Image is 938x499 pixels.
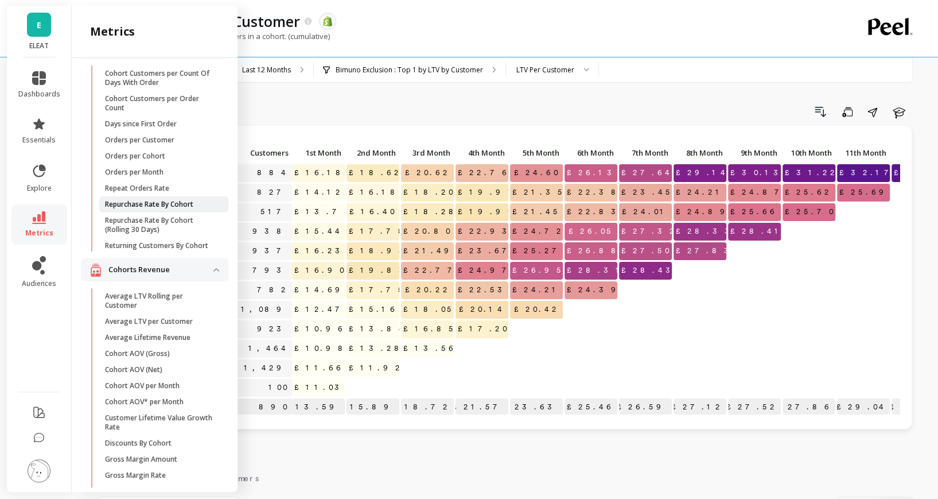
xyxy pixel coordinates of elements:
div: Toggle SortBy [223,145,277,163]
span: £13.56 [401,340,460,357]
p: Customers [223,145,292,161]
span: £25.70 [783,203,838,221]
span: £11.92 [347,359,406,377]
span: £25.62 [783,184,835,201]
span: £15.44 [292,223,346,240]
span: £12.47 [292,301,351,318]
span: £27.32 [619,223,680,240]
p: Returning Customers By Cohort [105,241,208,250]
p: Cohort AOV* per Month [105,397,184,407]
span: £16.23 [292,242,351,260]
p: 5th Month [510,145,563,161]
div: Toggle SortBy [782,145,836,163]
span: £21.35 [510,184,569,201]
p: Discounts By Cohort [105,439,172,448]
span: £22.76 [456,164,513,181]
span: £18.62 [347,164,405,181]
span: £18.05 [401,301,458,318]
span: E [37,18,41,32]
span: £13.28 [347,340,410,357]
img: down caret icon [213,268,219,272]
span: £11.03 [292,379,350,396]
span: £20.42 [512,301,563,318]
p: £26.59 [619,399,672,416]
span: £20.80 [401,223,455,240]
div: Toggle SortBy [673,145,727,163]
div: Toggle SortBy [400,145,455,163]
p: Cohort AOV (Net) [105,365,162,374]
span: £24.21 [510,281,564,299]
p: Gross Margin Amount [105,455,177,464]
span: £17.78 [347,223,414,240]
span: £27.83 [674,242,739,260]
p: Gross Margin Rate [105,471,166,480]
span: £18.28 [401,203,464,221]
span: £11.66 [292,359,347,377]
span: 2nd Month [349,148,396,157]
a: 923 [255,320,292,338]
div: Toggle SortBy [564,145,618,163]
img: api.shopify.svg [322,16,333,26]
p: 11th Month [837,145,890,161]
a: 1,429 [242,359,292,377]
span: essentials [22,136,56,145]
p: Customer Lifetime Value Growth Rate [105,413,215,432]
p: Cohort Customers per Count Of Days With Order [105,69,215,87]
p: Average Lifetime Revenue [105,333,190,342]
span: £22.53 [456,281,513,299]
p: £27.12 [674,399,726,416]
span: £17.20 [456,320,512,338]
p: Orders per Cohort [105,152,165,161]
div: Toggle SortBy [727,145,782,163]
span: £25.66 [728,203,781,221]
span: £19.83 [347,262,414,279]
p: Repeat Orders Rate [105,184,169,193]
span: £24.21 [674,184,727,201]
span: £28.31 [565,262,628,279]
p: Cohort AOV per Month [105,381,180,390]
p: ELEAT [18,41,60,51]
span: £28.41 [728,223,787,240]
span: £24.72 [510,223,567,240]
p: £27.86 [783,399,835,416]
span: £20.62 [403,164,454,181]
span: £24.97 [456,262,517,279]
span: £27.64 [619,164,676,181]
span: £22.83 [565,203,626,221]
span: £22.93 [456,223,517,240]
img: profile picture [28,459,50,482]
p: Cohorts Revenue [108,264,213,276]
span: £23.45 [619,184,676,201]
p: Bimuno Exclusion : Top 1 by LTV by Customer [336,65,483,75]
p: 10th Month [783,145,835,161]
p: Gross Sales By Cohort [105,487,177,496]
p: Orders per Month [105,168,164,177]
span: 11th Month [839,148,886,157]
span: 9th Month [730,148,777,157]
p: Average LTV per Customer [105,317,193,326]
a: 938 [250,223,292,240]
span: £25.27 [510,242,567,260]
span: £13.84 [347,320,410,338]
p: 8th Month [674,145,726,161]
span: £10.96 [292,320,349,338]
span: £24.01 [620,203,672,221]
span: £24.89 [674,203,735,221]
span: £14.12 [292,184,347,201]
span: £14.69 [292,281,351,299]
span: £26.95 [510,262,567,279]
a: 782 [255,281,292,299]
span: £30.13 [728,164,789,181]
p: £23.63 [510,399,563,416]
span: £31.22 [783,164,841,181]
a: 517 [258,203,292,221]
span: £15.16 [347,301,401,318]
span: £29.14 [674,164,731,181]
span: 4th Month [458,148,505,157]
div: Toggle SortBy [346,145,400,163]
span: £16.18 [347,184,406,201]
a: 1,089 [239,301,292,318]
div: Toggle SortBy [836,145,891,163]
span: £28.33 [674,223,740,240]
p: £25.46 [565,399,617,416]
